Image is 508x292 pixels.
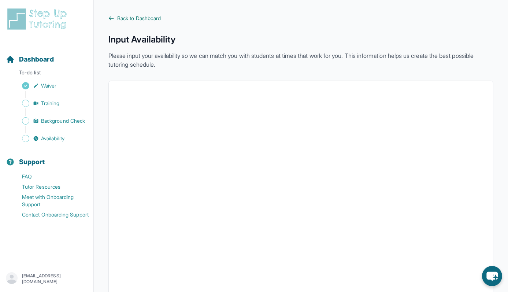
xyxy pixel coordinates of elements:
a: Tutor Resources [6,182,93,192]
button: Dashboard [3,42,90,67]
p: To-do list [3,69,90,79]
a: Training [6,98,93,108]
h1: Input Availability [108,34,493,45]
a: Availability [6,133,93,144]
p: [EMAIL_ADDRESS][DOMAIN_NAME] [22,273,88,285]
span: Dashboard [19,54,54,64]
a: FAQ [6,171,93,182]
img: logo [6,7,71,31]
a: Back to Dashboard [108,15,493,22]
span: Background Check [41,117,85,125]
a: Waiver [6,81,93,91]
span: Waiver [41,82,56,89]
span: Training [41,100,60,107]
button: [EMAIL_ADDRESS][DOMAIN_NAME] [6,272,88,285]
a: Contact Onboarding Support [6,210,93,220]
a: Background Check [6,116,93,126]
button: Support [3,145,90,170]
a: Dashboard [6,54,54,64]
span: Back to Dashboard [117,15,161,22]
span: Support [19,157,45,167]
p: Please input your availability so we can match you with students at times that work for you. This... [108,51,493,69]
span: Availability [41,135,64,142]
button: chat-button [482,266,502,286]
a: Meet with Onboarding Support [6,192,93,210]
